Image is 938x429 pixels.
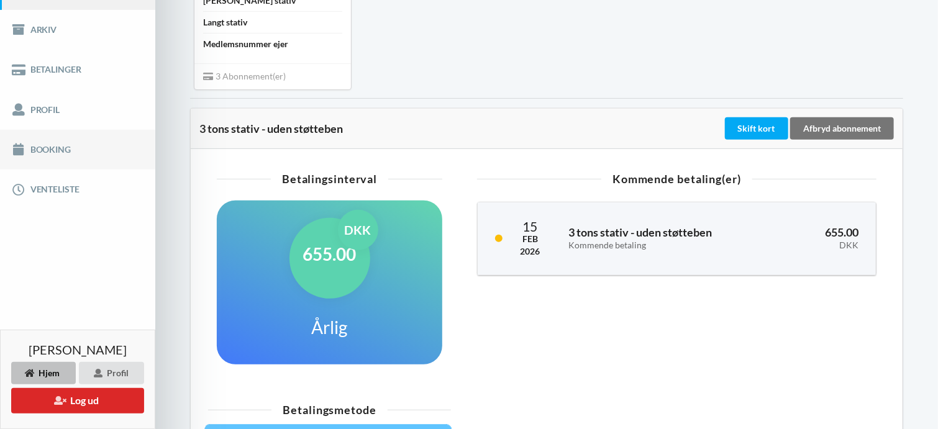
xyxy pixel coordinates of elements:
div: Feb [520,233,540,245]
div: Betalingsmetode [208,404,451,415]
div: Afbryd abonnement [790,117,894,140]
div: Skift kort [725,117,788,140]
div: Kommende betaling(er) [477,173,877,184]
div: Langt stativ [203,16,247,29]
div: Hjem [11,362,76,384]
span: [PERSON_NAME] [29,343,127,356]
h3: 3 tons stativ - uden støtteben [568,225,760,250]
span: 3 Abonnement(er) [203,71,286,81]
div: Betalingsinterval [217,173,442,184]
button: Log ud [11,388,144,413]
div: Profil [79,362,144,384]
div: Kommende betaling [568,240,760,251]
div: 2026 [520,245,540,258]
div: 15 [520,220,540,233]
div: DKK [338,210,378,250]
div: 3 tons stativ - uden støtteben [199,122,722,135]
h1: Årlig [312,316,348,338]
h1: 655.00 [303,243,357,265]
div: DKK [777,240,858,251]
h3: 655.00 [777,225,858,250]
div: Medlemsnummer ejer [203,38,288,50]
